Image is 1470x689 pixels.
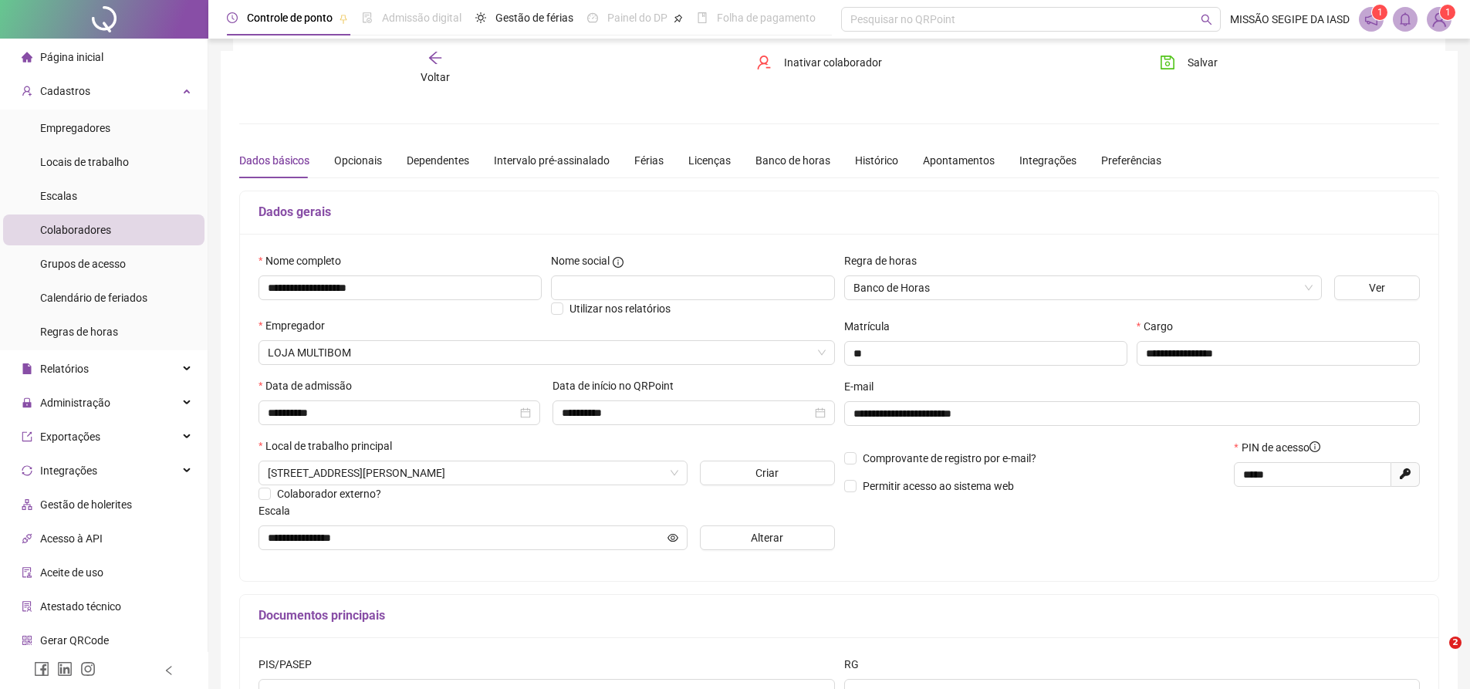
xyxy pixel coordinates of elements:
[22,52,32,62] span: home
[40,292,147,304] span: Calendário de feriados
[22,363,32,374] span: file
[1369,279,1385,296] span: Ver
[22,567,32,578] span: audit
[22,86,32,96] span: user-add
[22,397,32,408] span: lock
[569,302,671,315] span: Utilizar nos relatórios
[717,12,816,24] span: Folha de pagamento
[1372,5,1387,20] sup: 1
[80,661,96,677] span: instagram
[40,363,89,375] span: Relatórios
[923,152,995,169] div: Apontamentos
[751,529,783,546] span: Alterar
[844,378,884,395] label: E-mail
[697,12,708,23] span: book
[40,532,103,545] span: Acesso à API
[745,50,894,75] button: Inativar colaborador
[407,152,469,169] div: Dependentes
[259,252,351,269] label: Nome completo
[1398,12,1412,26] span: bell
[553,377,684,394] label: Data de início no QRPoint
[22,635,32,646] span: qrcode
[844,252,927,269] label: Regra de horas
[40,122,110,134] span: Empregadores
[40,566,103,579] span: Aceite de uso
[277,488,381,500] span: Colaborador externo?
[1334,275,1420,300] button: Ver
[1440,5,1455,20] sup: Atualize o seu contato no menu Meus Dados
[259,437,402,454] label: Local de trabalho principal
[755,152,830,169] div: Banco de horas
[1428,8,1451,31] img: 68402
[22,431,32,442] span: export
[40,258,126,270] span: Grupos de acesso
[40,600,121,613] span: Atestado técnico
[1137,318,1183,335] label: Cargo
[259,502,300,519] label: Escala
[1188,54,1218,71] span: Salvar
[634,152,664,169] div: Férias
[40,498,132,511] span: Gestão de holerites
[1449,637,1462,649] span: 2
[259,377,362,394] label: Data de admissão
[667,532,678,543] span: eye
[1230,11,1350,28] span: MISSÃO SEGIPE DA IASD
[613,257,623,268] span: info-circle
[339,14,348,23] span: pushpin
[57,661,73,677] span: linkedin
[756,55,772,70] span: user-delete
[259,606,1420,625] h5: Documentos principais
[700,525,835,550] button: Alterar
[863,452,1036,464] span: Comprovante de registro por e-mail?
[844,318,900,335] label: Matrícula
[40,190,77,202] span: Escalas
[1019,152,1076,169] div: Integrações
[863,480,1014,492] span: Permitir acesso ao sistema web
[40,85,90,97] span: Cadastros
[34,661,49,677] span: facebook
[40,431,100,443] span: Exportações
[40,634,109,647] span: Gerar QRCode
[1418,637,1455,674] iframe: Intercom live chat
[551,252,610,269] span: Nome social
[334,152,382,169] div: Opcionais
[607,12,667,24] span: Painel do DP
[239,152,309,169] div: Dados básicos
[164,665,174,676] span: left
[1201,14,1212,25] span: search
[382,12,461,24] span: Admissão digital
[475,12,486,23] span: sun
[40,51,103,63] span: Página inicial
[259,317,335,334] label: Empregador
[22,533,32,544] span: api
[362,12,373,23] span: file-done
[784,54,882,71] span: Inativar colaborador
[755,464,779,481] span: Criar
[495,12,573,24] span: Gestão de férias
[40,397,110,409] span: Administração
[268,461,678,485] span: AV PRESIDENTE TANCREDO NEVES 3807, BAIRRO JABOTINA
[40,326,118,338] span: Regras de horas
[688,152,731,169] div: Licenças
[259,203,1420,221] h5: Dados gerais
[1148,50,1229,75] button: Salvar
[268,341,826,364] span: UNIÃO LESTE BRASILEIRA DA IGREJA ADVENTISTA DO SÉTIMO DIA
[494,152,610,169] div: Intervalo pré-assinalado
[427,50,443,66] span: arrow-left
[40,464,97,477] span: Integrações
[587,12,598,23] span: dashboard
[1160,55,1175,70] span: save
[247,12,333,24] span: Controle de ponto
[1309,441,1320,452] span: info-circle
[855,152,898,169] div: Histórico
[22,465,32,476] span: sync
[1101,152,1161,169] div: Preferências
[40,224,111,236] span: Colaboradores
[674,14,683,23] span: pushpin
[22,601,32,612] span: solution
[1377,7,1383,18] span: 1
[40,156,129,168] span: Locais de trabalho
[1242,439,1320,456] span: PIN de acesso
[227,12,238,23] span: clock-circle
[421,71,450,83] span: Voltar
